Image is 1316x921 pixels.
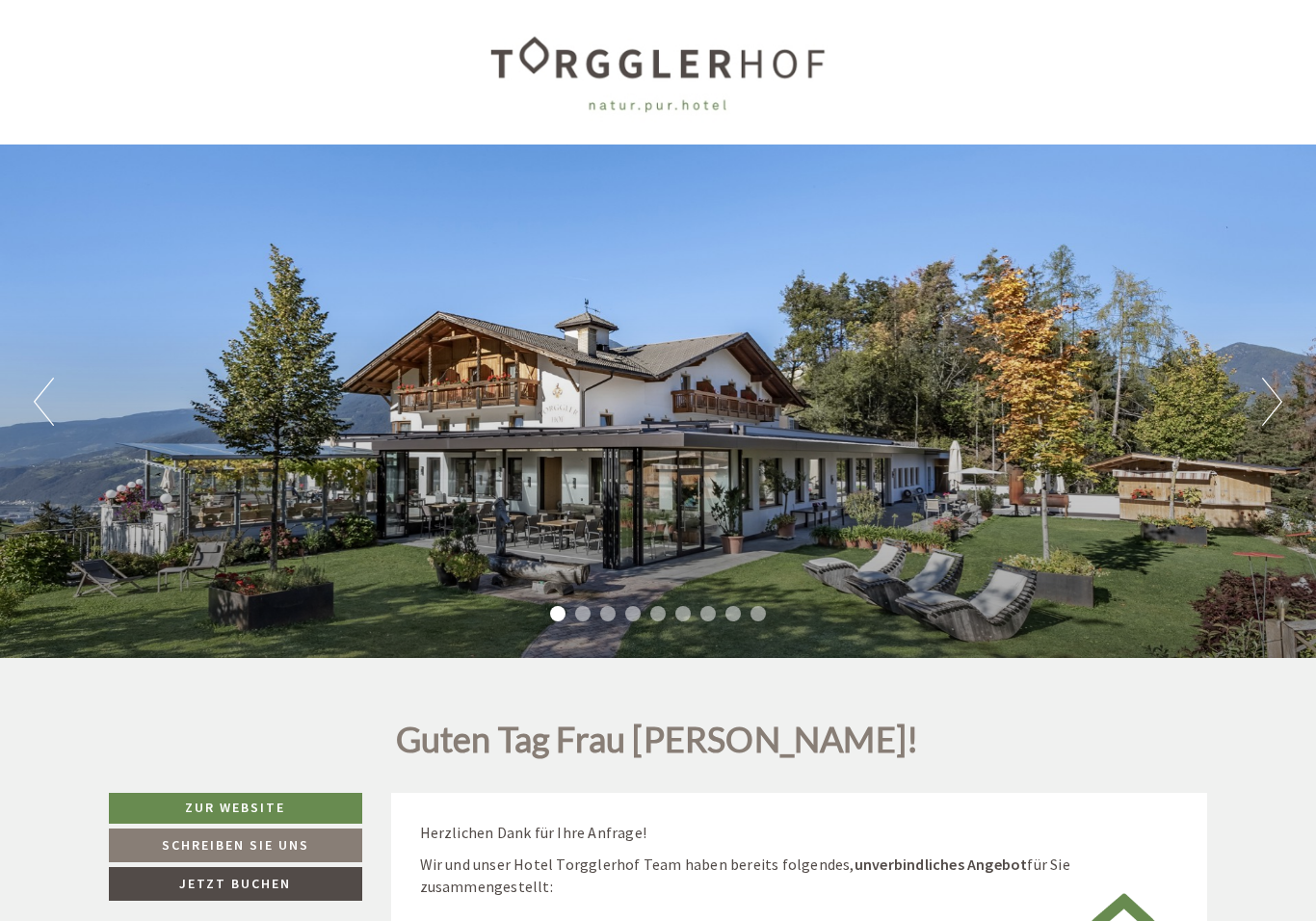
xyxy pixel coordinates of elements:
p: Herzlichen Dank für Ihre Anfrage! [420,822,1179,844]
a: Jetzt buchen [109,867,362,901]
a: Zur Website [109,793,362,824]
button: Next [1262,378,1282,426]
strong: unverbindliches Angebot [855,855,1028,874]
a: Schreiben Sie uns [109,829,362,862]
p: Wir und unser Hotel Torgglerhof Team haben bereits folgendes, für Sie zusammengestellt: [420,854,1179,898]
button: Previous [34,378,54,426]
h1: Guten Tag Frau [PERSON_NAME]! [396,721,919,769]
